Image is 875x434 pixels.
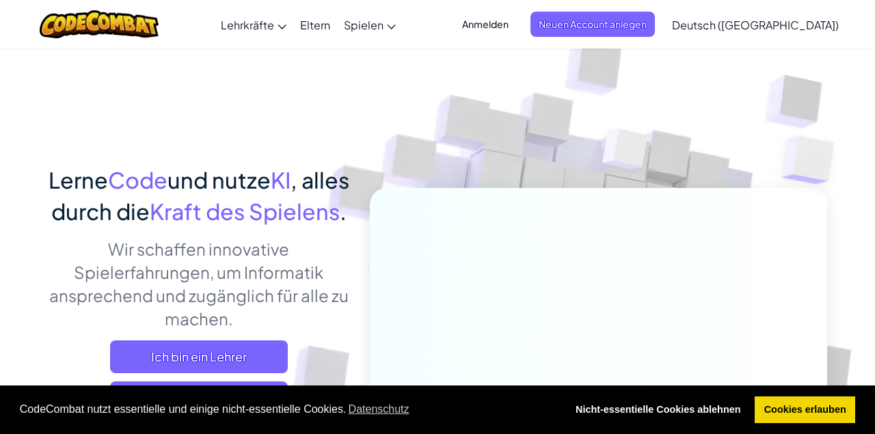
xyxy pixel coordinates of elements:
a: Lehrkräfte [214,6,293,43]
a: Ich bin ein Lehrer [110,340,288,373]
span: Lerne [49,166,108,193]
span: und nutze [167,166,271,193]
button: Anmelden [454,12,517,37]
a: deny cookies [566,396,750,424]
span: . [340,198,347,225]
span: Lehrkräfte [221,18,274,32]
span: CodeCombat nutzt essentielle und einige nicht-essentielle Cookies. [20,399,556,420]
span: Kraft des Spielens [150,198,340,225]
p: Wir schaffen innovative Spielerfahrungen, um Informatik ansprechend und zugänglich für alle zu ma... [48,237,349,330]
img: CodeCombat logo [40,10,159,38]
span: KI [271,166,291,193]
a: allow cookies [755,396,855,424]
span: Deutsch ([GEOGRAPHIC_DATA]) [672,18,839,32]
a: learn more about cookies [346,399,411,420]
a: Deutsch ([GEOGRAPHIC_DATA]) [665,6,846,43]
a: Eltern [293,6,337,43]
span: Spielen [344,18,383,32]
a: Spielen [337,6,403,43]
span: Code [108,166,167,193]
button: Neuen Account anlegen [530,12,655,37]
img: Overlap cubes [577,102,675,204]
img: Overlap cubes [754,103,872,218]
a: Ich bin ein Elternteil [110,381,288,414]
